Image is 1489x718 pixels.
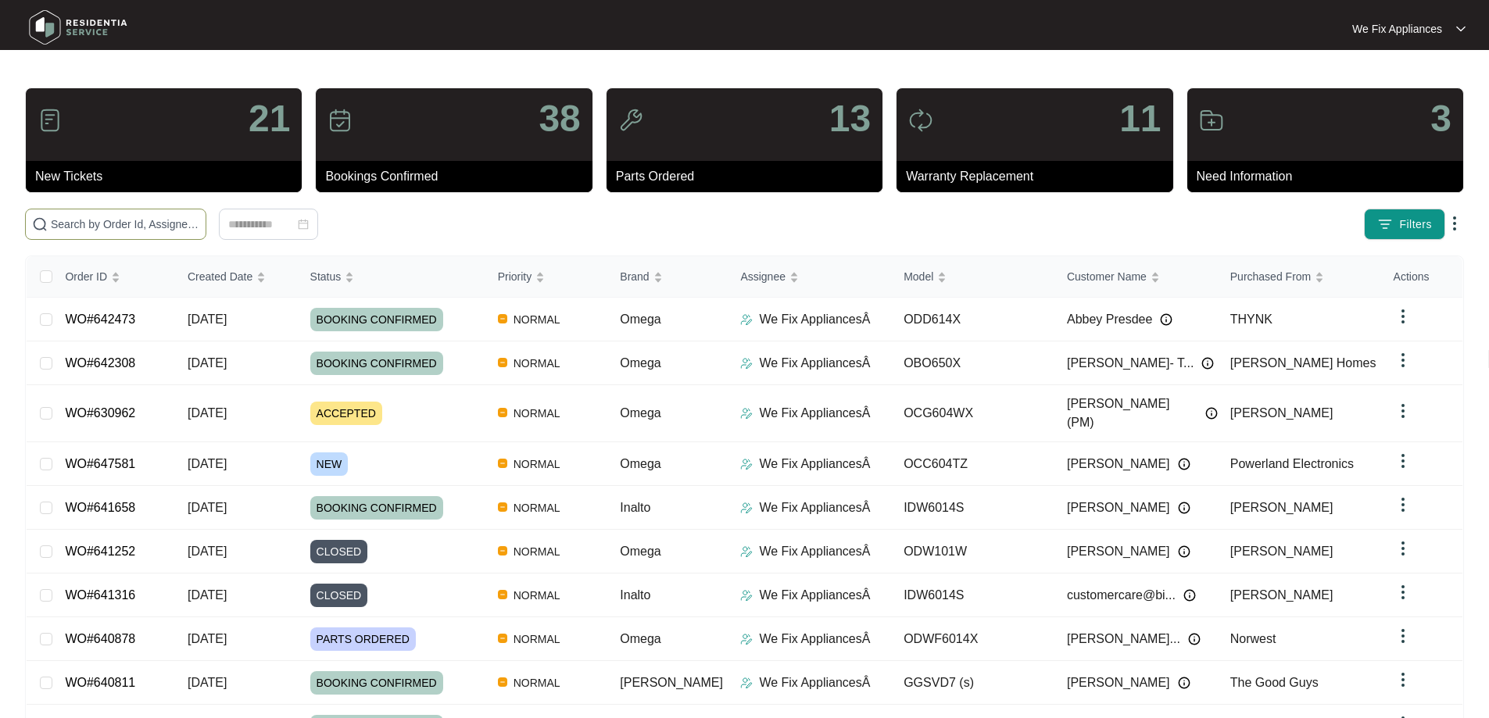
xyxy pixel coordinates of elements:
img: residentia service logo [23,4,133,51]
img: Info icon [1188,633,1201,645]
span: Model [904,268,933,285]
td: IDW6014S [891,486,1054,530]
span: NORMAL [507,542,567,561]
span: CLOSED [310,584,368,607]
img: Assigner Icon [740,502,753,514]
p: We Fix AppliancesÂ [759,586,870,605]
img: Vercel Logo [498,677,507,687]
img: Info icon [1178,677,1190,689]
a: WO#641658 [65,501,135,514]
td: ODWF6014X [891,617,1054,661]
span: BOOKING CONFIRMED [310,496,443,520]
span: [DATE] [188,588,227,602]
span: [PERSON_NAME]- T... [1067,354,1194,373]
img: Assigner Icon [740,589,753,602]
a: WO#640811 [65,676,135,689]
span: CLOSED [310,540,368,563]
img: dropdown arrow [1394,307,1412,326]
p: 21 [249,100,290,138]
img: search-icon [32,216,48,232]
span: BOOKING CONFIRMED [310,308,443,331]
span: Created Date [188,268,252,285]
span: The Good Guys [1230,676,1319,689]
img: Vercel Logo [498,634,507,643]
td: ODW101W [891,530,1054,573]
span: NORMAL [507,310,567,329]
th: Priority [485,256,608,298]
span: [PERSON_NAME] [1067,542,1170,561]
td: OCG604WX [891,385,1054,442]
img: Info icon [1183,589,1196,602]
th: Purchased From [1218,256,1381,298]
p: We Fix AppliancesÂ [759,542,870,561]
span: Powerland Electronics [1230,457,1354,470]
img: Info icon [1205,407,1218,420]
span: Inalto [620,501,650,514]
p: We Fix AppliancesÂ [759,498,870,517]
img: Vercel Logo [498,502,507,512]
p: We Fix AppliancesÂ [759,310,870,329]
img: Vercel Logo [498,358,507,367]
span: NORMAL [507,498,567,517]
span: Abbey Presdee [1067,310,1152,329]
span: [DATE] [188,457,227,470]
span: Purchased From [1230,268,1311,285]
img: Assigner Icon [740,458,753,470]
a: WO#642308 [65,356,135,370]
img: dropdown arrow [1394,627,1412,645]
img: dropdown arrow [1445,214,1464,233]
img: icon [38,108,63,133]
span: Priority [498,268,532,285]
span: [PERSON_NAME] (PM) [1067,395,1197,432]
span: BOOKING CONFIRMED [310,671,443,695]
p: 13 [829,100,871,138]
span: [DATE] [188,632,227,645]
td: OBO650X [891,341,1054,385]
span: NORMAL [507,673,567,692]
input: Search by Order Id, Assignee Name, Customer Name, Brand and Model [51,216,199,233]
span: Omega [620,457,660,470]
img: Info icon [1178,502,1190,514]
th: Assignee [728,256,891,298]
img: dropdown arrow [1394,351,1412,370]
span: Assignee [740,268,786,285]
span: PARTS ORDERED [310,627,416,651]
th: Brand [607,256,728,298]
img: dropdown arrow [1394,583,1412,602]
span: [PERSON_NAME] [1230,501,1333,514]
td: OCC604TZ [891,442,1054,486]
p: Parts Ordered [616,167,882,186]
span: [PERSON_NAME] Homes [1230,356,1376,370]
p: We Fix AppliancesÂ [759,673,870,692]
th: Customer Name [1054,256,1218,298]
span: Order ID [65,268,107,285]
a: WO#641316 [65,588,135,602]
a: WO#640878 [65,632,135,645]
img: Assigner Icon [740,407,753,420]
td: GGSVD7 (s) [891,661,1054,705]
span: Inalto [620,588,650,602]
p: New Tickets [35,167,302,186]
th: Model [891,256,1054,298]
p: We Fix AppliancesÂ [759,354,870,373]
span: NORMAL [507,630,567,648]
span: [PERSON_NAME] [1230,406,1333,420]
span: [PERSON_NAME] [620,676,723,689]
th: Actions [1381,256,1462,298]
span: ACCEPTED [310,402,382,425]
span: [DATE] [188,406,227,420]
span: Omega [620,406,660,420]
span: NORMAL [507,586,567,605]
th: Created Date [175,256,298,298]
p: We Fix AppliancesÂ [759,455,870,473]
img: Vercel Logo [498,546,507,555]
span: [PERSON_NAME] [1067,455,1170,473]
img: Info icon [1178,545,1190,558]
a: WO#647581 [65,457,135,470]
img: dropdown arrow [1394,452,1412,470]
span: [PERSON_NAME] [1067,673,1170,692]
img: Assigner Icon [740,357,753,370]
img: dropdown arrow [1394,402,1412,420]
img: dropdown arrow [1394,670,1412,689]
img: icon [328,108,353,133]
